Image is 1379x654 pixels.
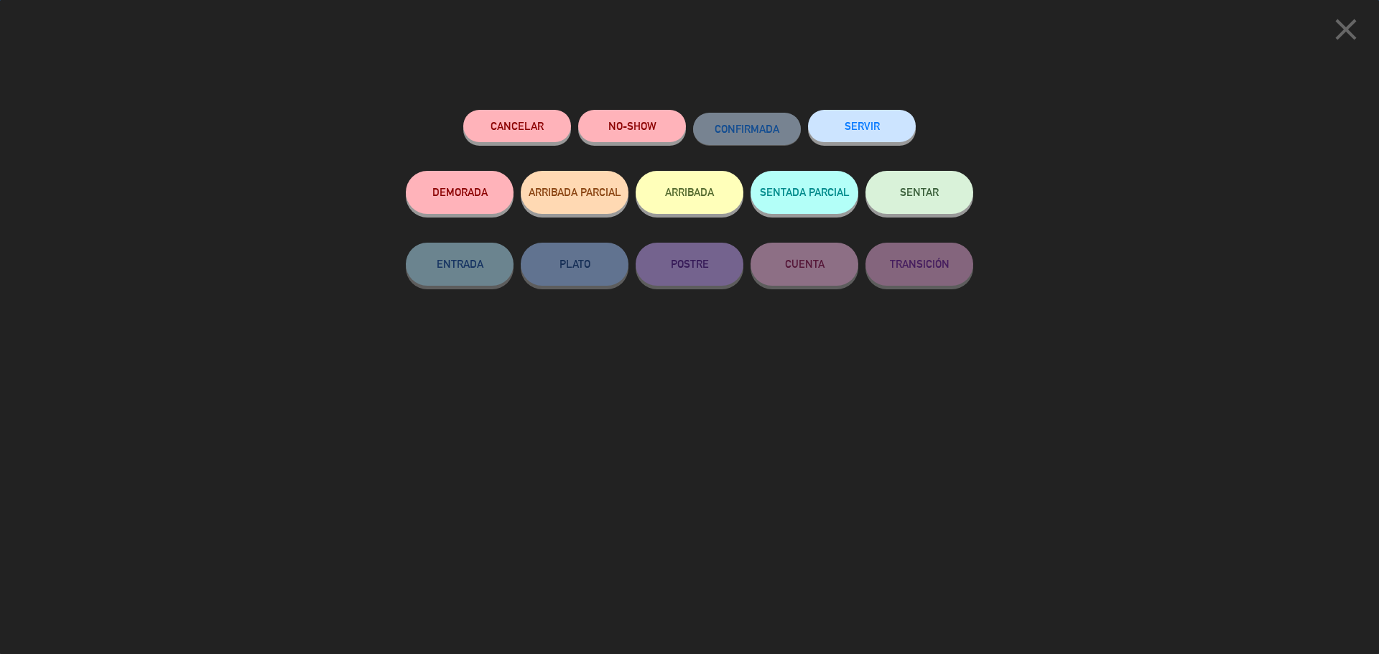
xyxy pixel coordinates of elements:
button: TRANSICIÓN [865,243,973,286]
button: PLATO [521,243,628,286]
i: close [1328,11,1364,47]
button: NO-SHOW [578,110,686,142]
span: SENTAR [900,186,939,198]
button: ENTRADA [406,243,514,286]
span: CONFIRMADA [715,123,779,135]
button: SERVIR [808,110,916,142]
span: ARRIBADA PARCIAL [529,186,621,198]
button: ARRIBADA [636,171,743,214]
button: Cancelar [463,110,571,142]
button: POSTRE [636,243,743,286]
button: CUENTA [751,243,858,286]
button: SENTADA PARCIAL [751,171,858,214]
button: DEMORADA [406,171,514,214]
